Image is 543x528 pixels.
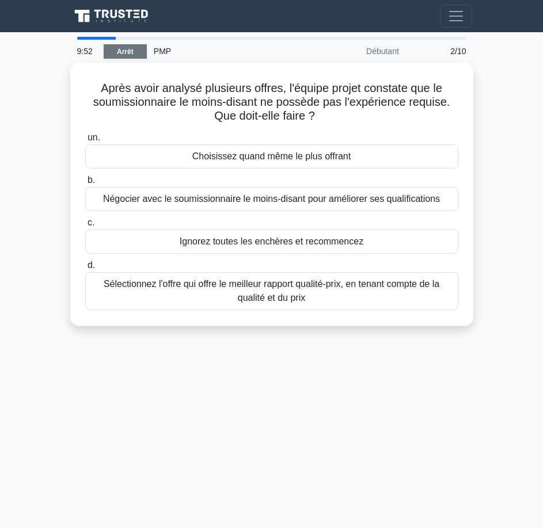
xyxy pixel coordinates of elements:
[104,279,439,303] font: Sélectionnez l'offre qui offre le meilleur rapport qualité-prix, en tenant compte de la qualité e...
[366,47,399,56] font: Débutant
[154,47,171,56] font: PMP
[450,47,466,56] font: 2/10
[180,236,363,246] font: Ignorez toutes les enchères et recommencez
[88,217,94,227] font: c.
[88,132,100,142] font: un.
[192,151,351,161] font: Choisissez quand même le plus offrant
[103,194,440,204] font: Négocier avec le soumissionnaire le moins-disant pour améliorer ses qualifications
[104,44,147,59] a: Arrêt
[117,47,134,55] font: Arrêt
[88,175,95,185] font: b.
[440,5,472,28] button: Basculer la navigation
[70,40,104,63] div: 9:52
[93,82,450,122] font: Après avoir analysé plusieurs offres, l'équipe projet constate que le soumissionnaire le moins-di...
[88,260,95,270] font: d.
